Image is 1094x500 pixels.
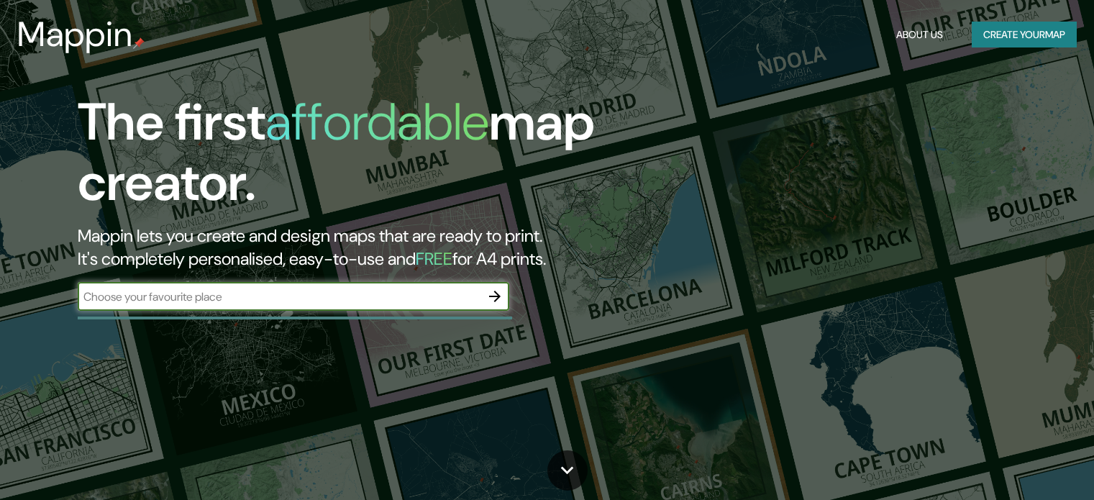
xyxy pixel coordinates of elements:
h1: affordable [265,88,489,155]
h5: FREE [416,247,452,270]
button: Create yourmap [972,22,1077,48]
h2: Mappin lets you create and design maps that are ready to print. It's completely personalised, eas... [78,224,625,271]
h1: The first map creator. [78,92,625,224]
input: Choose your favourite place [78,288,480,305]
h3: Mappin [17,14,133,55]
img: mappin-pin [133,37,145,49]
button: About Us [890,22,949,48]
